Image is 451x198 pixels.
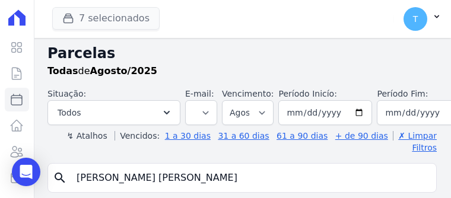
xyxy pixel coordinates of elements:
[394,2,451,36] button: T
[413,15,418,23] span: T
[47,89,86,98] label: Situação:
[58,106,81,120] span: Todos
[12,158,40,186] div: Open Intercom Messenger
[69,166,431,190] input: Buscar por nome do lote ou do cliente
[278,89,336,98] label: Período Inicío:
[185,89,214,98] label: E-mail:
[277,131,328,140] a: 61 a 90 dias
[90,65,157,76] strong: Agosto/2025
[52,7,160,30] button: 7 selecionados
[335,131,388,140] a: + de 90 dias
[47,65,78,76] strong: Todas
[47,100,180,125] button: Todos
[115,131,160,140] label: Vencidos:
[393,131,437,152] a: ✗ Limpar Filtros
[222,89,274,98] label: Vencimento:
[47,43,437,64] h2: Parcelas
[53,171,67,185] i: search
[165,131,211,140] a: 1 a 30 dias
[67,131,107,140] label: ↯ Atalhos
[47,64,157,78] p: de
[218,131,269,140] a: 31 a 60 dias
